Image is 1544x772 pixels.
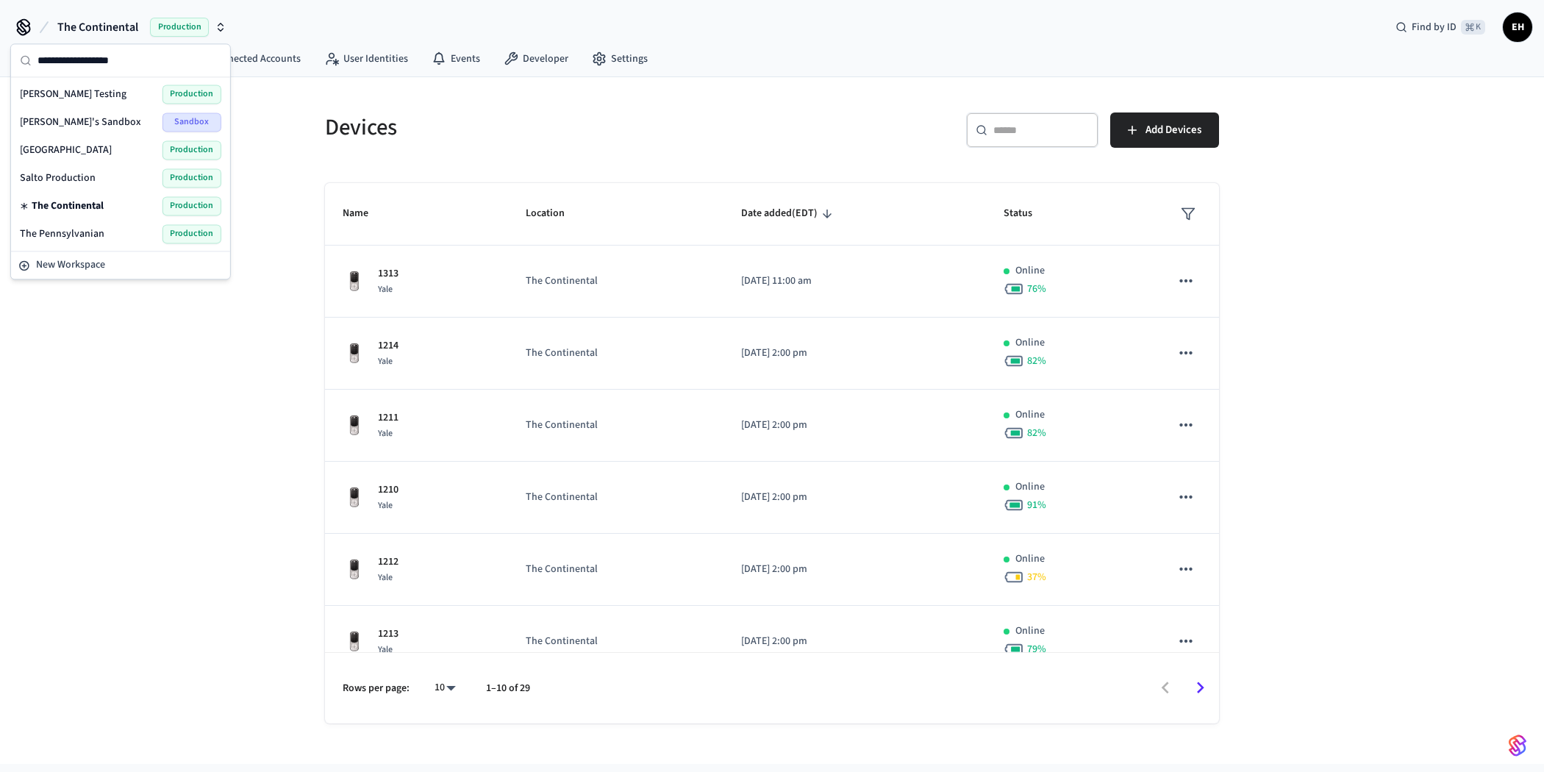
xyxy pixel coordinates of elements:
span: Yale [378,355,393,368]
p: The Continental [526,562,706,577]
a: Settings [580,46,660,72]
button: Add Devices [1110,112,1219,148]
span: Sandbox [162,112,221,132]
span: ⌘ K [1461,20,1485,35]
span: Name [343,202,387,225]
span: The Pennsylvanian [20,226,104,241]
span: Add Devices [1146,121,1201,140]
p: 1211 [378,410,398,426]
p: Online [1015,551,1045,567]
p: Online [1015,407,1045,423]
p: Rows per page: [343,681,410,696]
p: 1210 [378,482,398,498]
img: Yale Assure Touchscreen Wifi Smart Lock, Satin Nickel, Front [343,414,366,437]
img: Yale Assure Touchscreen Wifi Smart Lock, Satin Nickel, Front [343,342,366,365]
span: [GEOGRAPHIC_DATA] [20,143,112,157]
p: 1213 [378,626,398,642]
span: [PERSON_NAME]'s Sandbox [20,115,141,129]
span: Yale [378,643,393,656]
span: 79 % [1027,642,1046,657]
button: Go to next page [1183,671,1218,705]
span: Production [162,224,221,243]
div: Suggestions [11,77,230,251]
img: Yale Assure Touchscreen Wifi Smart Lock, Satin Nickel, Front [343,630,366,654]
span: EH [1504,14,1531,40]
p: [DATE] 2:00 pm [741,634,968,649]
p: 1214 [378,338,398,354]
span: 82 % [1027,426,1046,440]
span: The Continental [57,18,138,36]
span: 82 % [1027,354,1046,368]
span: Yale [378,427,393,440]
p: The Continental [526,274,706,289]
span: [PERSON_NAME] Testing [20,87,126,101]
p: 1–10 of 29 [486,681,530,696]
a: Connected Accounts [179,46,312,72]
p: Online [1015,263,1045,279]
span: Salto Production [20,171,96,185]
span: Status [1004,202,1051,225]
p: [DATE] 2:00 pm [741,346,968,361]
p: The Continental [526,490,706,505]
img: Yale Assure Touchscreen Wifi Smart Lock, Satin Nickel, Front [343,558,366,582]
span: 37 % [1027,570,1046,585]
div: Find by ID⌘ K [1384,14,1497,40]
p: 1212 [378,554,398,570]
p: Online [1015,623,1045,639]
span: Production [162,168,221,187]
span: Production [150,18,209,37]
span: Yale [378,571,393,584]
h5: Devices [325,112,763,143]
p: The Continental [526,346,706,361]
button: New Workspace [12,253,229,277]
a: Developer [492,46,580,72]
p: 1313 [378,266,398,282]
span: New Workspace [36,257,105,273]
span: Production [162,196,221,215]
div: 10 [427,677,462,698]
p: The Continental [526,634,706,649]
p: [DATE] 2:00 pm [741,490,968,505]
span: Yale [378,283,393,296]
p: Online [1015,335,1045,351]
a: User Identities [312,46,420,72]
span: Date added(EDT) [741,202,837,225]
span: Yale [378,499,393,512]
span: Production [162,85,221,104]
span: Find by ID [1412,20,1457,35]
p: Online [1015,479,1045,495]
span: 76 % [1027,282,1046,296]
span: Location [526,202,584,225]
span: The Continental [32,199,104,213]
span: 91 % [1027,498,1046,512]
p: [DATE] 2:00 pm [741,562,968,577]
p: [DATE] 11:00 am [741,274,968,289]
img: Yale Assure Touchscreen Wifi Smart Lock, Satin Nickel, Front [343,486,366,510]
img: SeamLogoGradient.69752ec5.svg [1509,734,1526,757]
span: Production [162,140,221,160]
img: Yale Assure Touchscreen Wifi Smart Lock, Satin Nickel, Front [343,270,366,293]
button: EH [1503,12,1532,42]
p: The Continental [526,418,706,433]
a: Events [420,46,492,72]
p: [DATE] 2:00 pm [741,418,968,433]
